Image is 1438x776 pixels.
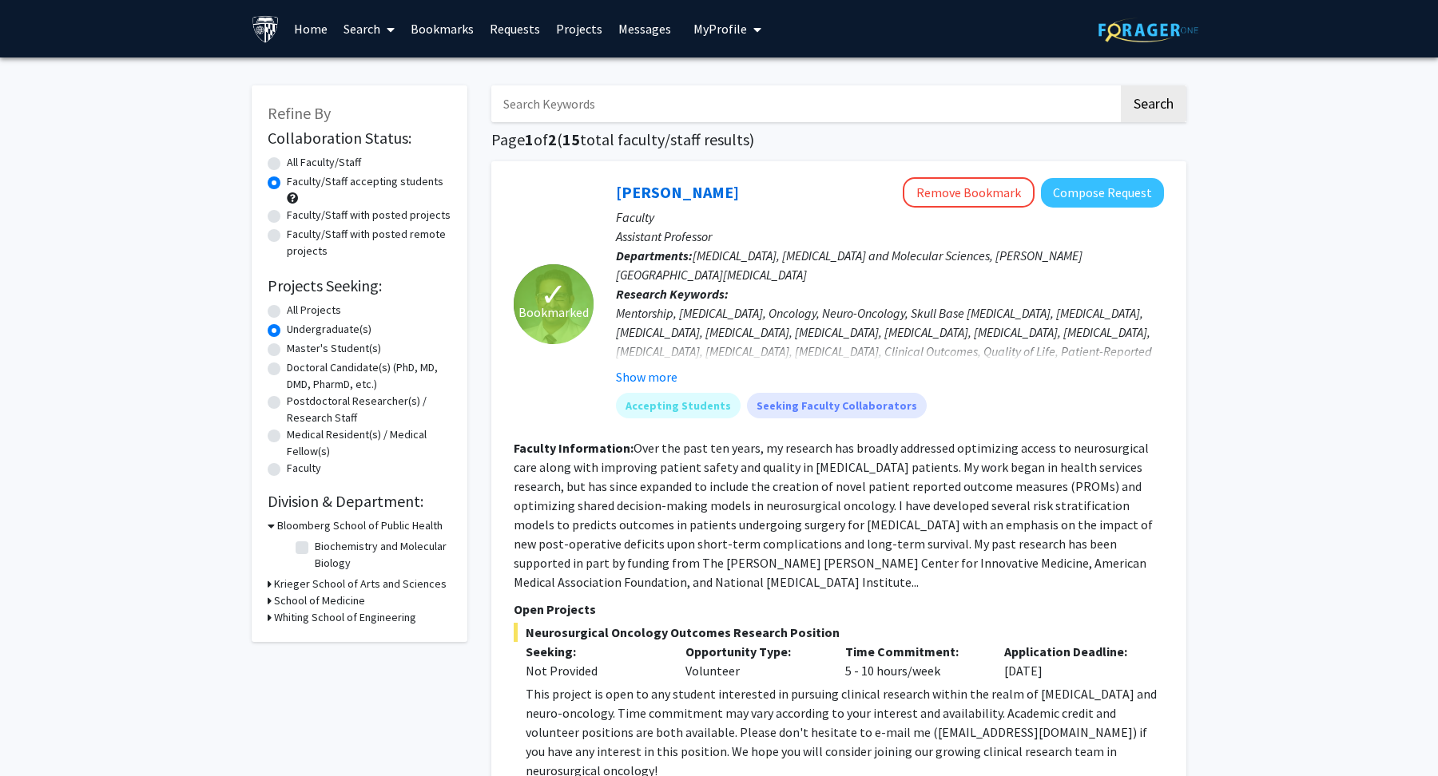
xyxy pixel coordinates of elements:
div: Mentorship, [MEDICAL_DATA], Oncology, Neuro-Oncology, Skull Base [MEDICAL_DATA], [MEDICAL_DATA], ... [616,303,1164,418]
span: 1 [525,129,534,149]
h3: Whiting School of Engineering [274,609,416,626]
h1: Page of ( total faculty/staff results) [491,130,1186,149]
label: Faculty/Staff with posted projects [287,207,451,224]
label: Faculty/Staff with posted remote projects [287,226,451,259]
label: All Faculty/Staff [287,154,361,171]
img: Johns Hopkins University Logo [252,15,280,43]
div: Volunteer [673,642,833,680]
button: Remove Bookmark [903,177,1035,208]
span: 15 [562,129,580,149]
div: Not Provided [526,661,661,680]
p: Application Deadline: [1004,642,1140,661]
p: Faculty [616,208,1164,227]
a: Search [336,1,403,57]
span: Refine By [268,103,331,123]
span: [MEDICAL_DATA], [MEDICAL_DATA] and Molecular Sciences, [PERSON_NAME][GEOGRAPHIC_DATA][MEDICAL_DATA] [616,247,1082,283]
h2: Collaboration Status: [268,129,451,148]
div: [DATE] [992,642,1152,680]
label: Undergraduate(s) [287,321,371,338]
p: Time Commitment: [845,642,981,661]
span: Neurosurgical Oncology Outcomes Research Position [514,623,1164,642]
b: Faculty Information: [514,440,634,456]
a: Bookmarks [403,1,482,57]
label: Master's Student(s) [287,340,381,357]
input: Search Keywords [491,85,1118,122]
a: [PERSON_NAME] [616,182,739,202]
span: 2 [548,129,557,149]
label: Postdoctoral Researcher(s) / Research Staff [287,393,451,426]
p: Open Projects [514,600,1164,619]
h3: School of Medicine [274,592,365,609]
fg-read-more: Over the past ten years, my research has broadly addressed optimizing access to neurosurgical car... [514,440,1153,590]
div: 5 - 10 hours/week [833,642,993,680]
label: Medical Resident(s) / Medical Fellow(s) [287,426,451,460]
img: ForagerOne Logo [1098,18,1198,42]
p: Opportunity Type: [685,642,821,661]
iframe: Chat [12,704,68,764]
button: Compose Request to Raj Mukherjee [1041,178,1164,208]
label: Faculty/Staff accepting students [287,173,443,190]
a: Messages [610,1,679,57]
span: ✓ [540,287,567,303]
h2: Division & Department: [268,492,451,511]
h2: Projects Seeking: [268,276,451,295]
label: Doctoral Candidate(s) (PhD, MD, DMD, PharmD, etc.) [287,359,451,393]
label: Faculty [287,460,321,477]
span: My Profile [693,21,747,37]
mat-chip: Seeking Faculty Collaborators [747,393,927,418]
a: Projects [548,1,610,57]
h3: Krieger School of Arts and Sciences [274,576,447,592]
label: All Projects [287,302,341,319]
p: Seeking: [526,642,661,661]
a: Home [286,1,336,57]
b: Research Keywords: [616,286,729,302]
button: Search [1121,85,1186,122]
button: Show more [616,367,677,386]
label: Biochemistry and Molecular Biology [315,538,447,572]
p: Assistant Professor [616,227,1164,246]
b: Departments: [616,247,693,263]
mat-chip: Accepting Students [616,393,741,418]
a: Requests [482,1,548,57]
span: Bookmarked [518,303,589,322]
h3: Bloomberg School of Public Health [277,517,443,534]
